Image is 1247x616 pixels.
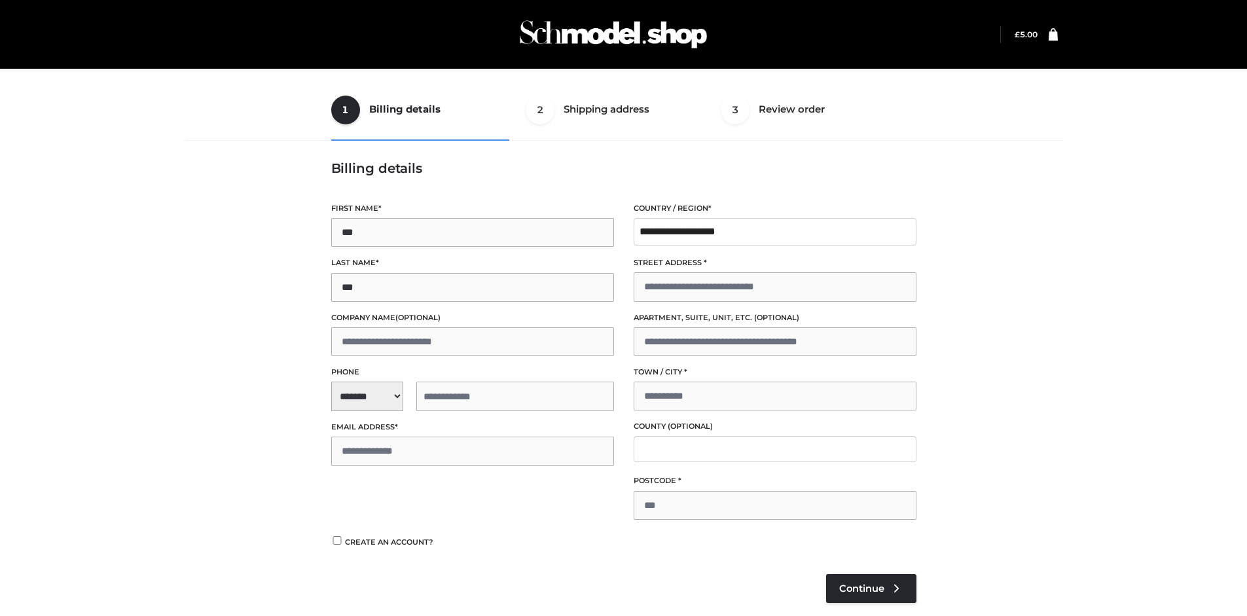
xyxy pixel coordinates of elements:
[1015,29,1020,39] span: £
[668,422,713,431] span: (optional)
[826,574,916,603] a: Continue
[331,257,614,269] label: Last name
[331,536,343,545] input: Create an account?
[331,312,614,324] label: Company name
[634,475,916,487] label: Postcode
[345,537,433,547] span: Create an account?
[395,313,441,322] span: (optional)
[754,313,799,322] span: (optional)
[1015,29,1038,39] bdi: 5.00
[515,9,712,60] img: Schmodel Admin 964
[634,420,916,433] label: County
[331,366,614,378] label: Phone
[634,312,916,324] label: Apartment, suite, unit, etc.
[839,583,884,594] span: Continue
[331,202,614,215] label: First name
[634,366,916,378] label: Town / City
[331,160,916,176] h3: Billing details
[634,202,916,215] label: Country / Region
[1015,29,1038,39] a: £5.00
[331,421,614,433] label: Email address
[634,257,916,269] label: Street address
